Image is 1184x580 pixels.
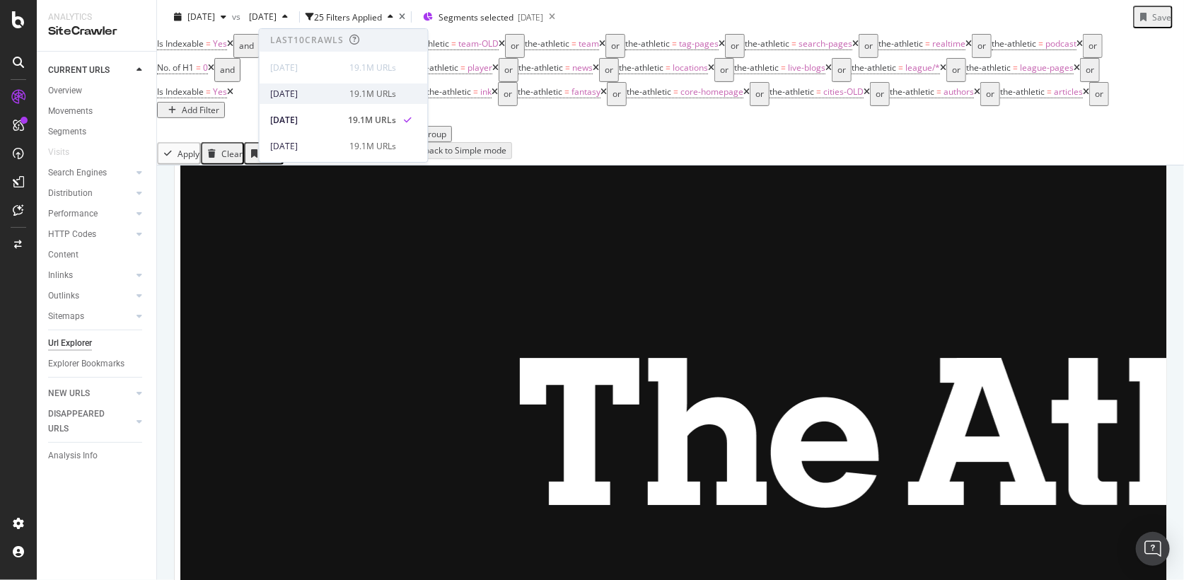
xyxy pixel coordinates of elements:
div: or [511,36,519,56]
a: NEW URLS [48,386,132,401]
button: Apply [157,142,201,165]
button: or [725,34,745,58]
button: or [946,58,966,82]
button: or [714,58,734,82]
span: cities-OLD [823,86,864,98]
span: the-athletic [734,62,779,74]
button: or [505,34,525,58]
div: 19.1M URLs [350,62,397,74]
div: Analysis Info [48,448,98,463]
span: the-athletic [525,37,569,50]
button: or [980,82,1000,106]
span: the-athletic [414,62,458,74]
span: = [571,37,576,50]
div: Url Explorer [48,336,92,351]
div: or [755,84,764,104]
a: DISAPPEARED URLS [48,407,132,436]
a: Inlinks [48,268,132,283]
div: or [720,60,729,80]
div: Last 10 Crawls [271,34,344,46]
a: Distribution [48,186,132,201]
span: the-athletic [625,37,670,50]
span: = [460,62,465,74]
span: Yes [213,37,227,50]
span: 2025 Aug. 25th [243,11,277,23]
span: = [673,86,678,98]
div: [DATE] [518,11,543,23]
a: HTTP Codes [48,227,132,242]
span: = [666,62,671,74]
span: team-OLD [458,37,499,50]
div: 25 Filters Applied [314,11,382,23]
div: Performance [48,207,98,221]
button: or [859,34,878,58]
button: or [832,58,852,82]
span: core-homepage [680,86,743,98]
span: = [791,37,796,50]
a: Visits [48,145,83,160]
div: or [731,36,739,56]
button: and [214,58,240,82]
div: Clear [221,148,243,160]
button: Switch back to Simple mode [391,142,512,158]
button: or [605,34,625,58]
span: No. of H1 [157,62,194,74]
span: vs [232,11,243,23]
div: or [977,36,986,56]
div: 19.1M URLs [349,114,397,127]
div: Open Intercom Messenger [1136,532,1170,566]
span: = [1038,37,1043,50]
div: Search Engines [48,166,107,180]
span: 0 [203,62,208,74]
span: tag-pages [679,37,719,50]
div: NEW URLS [48,386,90,401]
button: or [498,82,518,106]
span: = [196,62,201,74]
span: the-athletic [1000,86,1045,98]
div: or [611,36,620,56]
span: league-pages [1020,62,1074,74]
button: or [1083,34,1103,58]
span: = [1047,86,1052,98]
span: the-athletic [770,86,814,98]
button: Segments selected[DATE] [417,6,543,28]
button: or [1080,58,1100,82]
button: or [750,82,770,106]
a: CURRENT URLS [48,63,132,78]
div: Distribution [48,186,93,201]
span: Is Indexable [157,37,204,50]
span: the-athletic [627,86,671,98]
a: Analysis Info [48,448,146,463]
div: or [1089,36,1097,56]
a: Explorer Bookmarks [48,356,146,371]
button: or [1089,82,1109,106]
span: ink [480,86,492,98]
div: CURRENT URLS [48,63,110,78]
span: the-athletic [518,62,563,74]
a: Outlinks [48,289,132,303]
div: or [864,36,873,56]
a: Url Explorer [48,336,146,351]
div: or [952,60,960,80]
button: 25 Filters Applied [306,6,399,28]
span: podcast [1045,37,1076,50]
span: = [564,86,569,98]
div: or [605,60,613,80]
span: the-athletic [966,62,1011,74]
span: articles [1054,86,1083,98]
span: league/* [905,62,940,74]
div: [DATE] [271,62,342,74]
span: = [206,37,211,50]
span: = [672,37,677,50]
div: Overview [48,83,82,98]
button: or [972,34,992,58]
div: or [613,84,621,104]
a: Sitemaps [48,309,132,324]
div: Switch back to Simple mode [397,144,506,156]
span: = [206,86,211,98]
a: Search Engines [48,166,132,180]
span: player [468,62,492,74]
span: the-athletic [518,86,562,98]
span: the-athletic [878,37,923,50]
div: Analytics [48,11,145,23]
